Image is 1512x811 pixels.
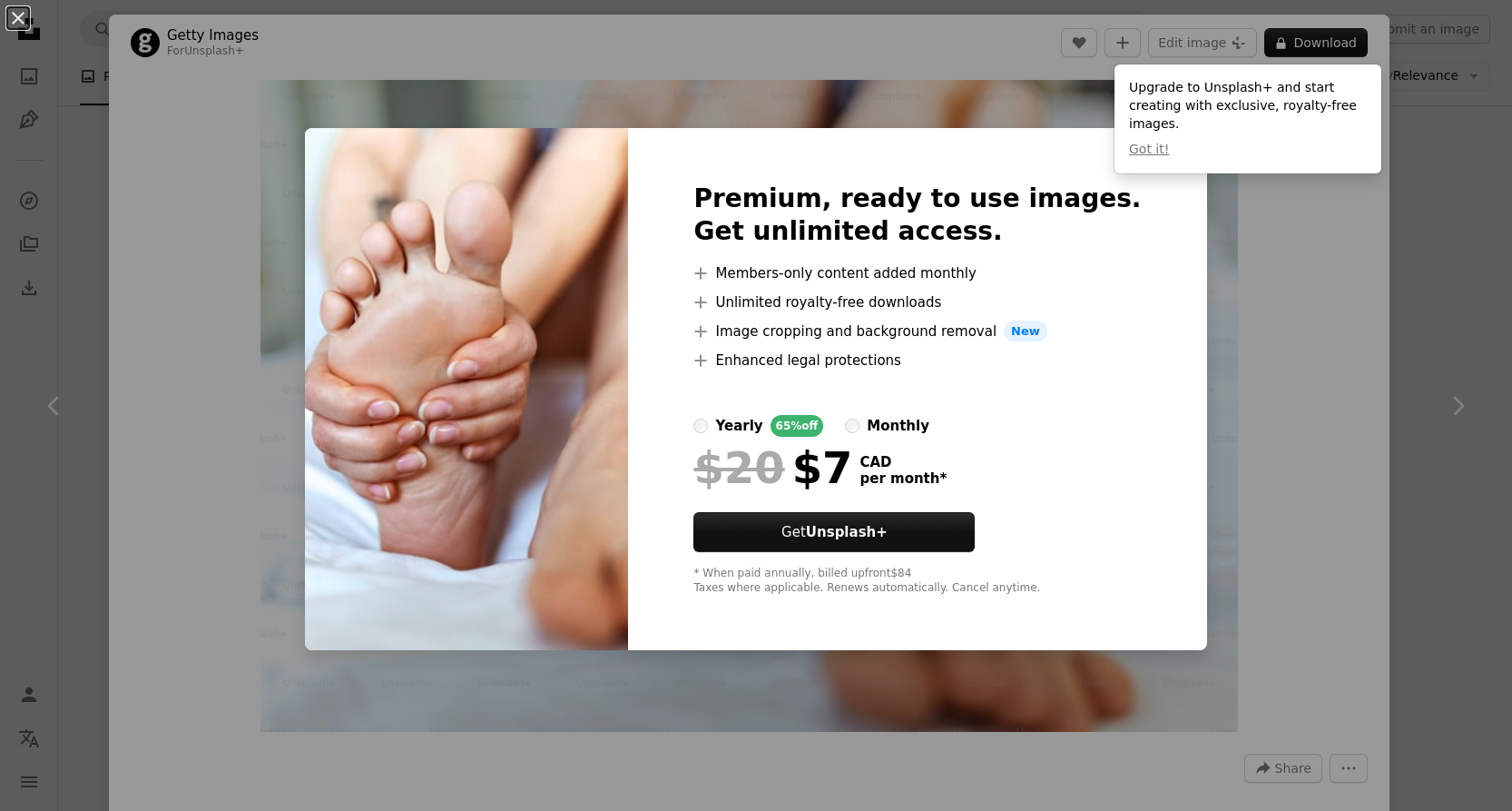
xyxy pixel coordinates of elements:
img: premium_photo-1661591391608-6e6ae469520f [305,128,628,651]
h2: Premium, ready to use images. Get unlimited access. [693,183,1141,248]
div: monthly [867,415,929,437]
strong: Unsplash+ [806,524,888,540]
span: $20 [693,444,784,491]
input: monthly [845,419,859,433]
li: Members-only content added monthly [693,262,1141,284]
div: $7 [693,444,852,491]
li: Image cropping and background removal [693,321,1141,342]
input: yearly65%off [693,419,708,433]
span: CAD [859,454,947,470]
div: yearly [715,415,762,437]
span: per month * [859,470,947,487]
div: 65% off [771,415,824,437]
button: GetUnsplash+ [693,512,975,552]
li: Enhanced legal protections [693,350,1141,371]
span: New [1004,321,1047,342]
div: Upgrade to Unsplash+ and start creating with exclusive, royalty-free images. [1114,64,1381,173]
li: Unlimited royalty-free downloads [693,292,1141,313]
div: * When paid annually, billed upfront $84 Taxes where applicable. Renews automatically. Cancel any... [693,567,1141,596]
button: Got it! [1129,141,1169,159]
